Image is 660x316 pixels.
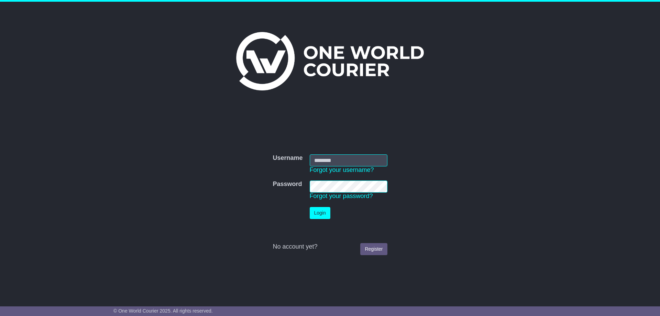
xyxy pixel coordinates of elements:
span: © One World Courier 2025. All rights reserved. [113,308,213,314]
a: Forgot your username? [310,166,374,173]
label: Username [273,154,302,162]
div: No account yet? [273,243,387,251]
img: One World [236,32,424,90]
button: Login [310,207,330,219]
label: Password [273,181,302,188]
a: Register [360,243,387,255]
a: Forgot your password? [310,193,373,199]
